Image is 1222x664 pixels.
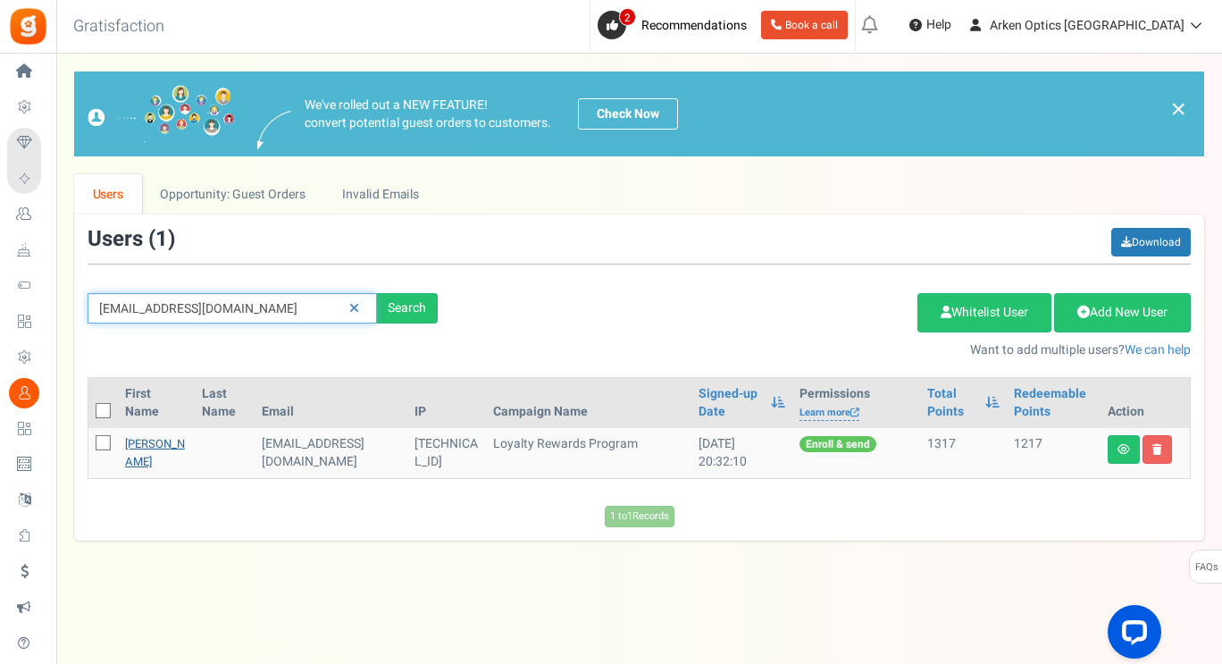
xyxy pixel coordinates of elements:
a: Invalid Emails [324,174,438,214]
th: Action [1101,378,1190,428]
th: Email [255,378,407,428]
a: Help [902,11,958,39]
a: We can help [1125,340,1191,359]
i: View details [1117,444,1130,455]
span: FAQs [1194,551,1218,584]
p: Want to add multiple users? [465,341,1191,359]
span: 2 [619,8,636,26]
img: images [257,111,291,149]
td: Loyalty Rewards Program [486,428,691,478]
th: First Name [118,378,195,428]
img: images [88,85,235,143]
td: 1217 [1007,428,1101,478]
a: Download [1111,228,1191,256]
th: IP [407,378,487,428]
a: Learn more [799,406,859,421]
th: Last Name [195,378,255,428]
a: Check Now [578,98,678,130]
th: Campaign Name [486,378,691,428]
span: Enroll & send [799,436,876,452]
a: Opportunity: Guest Orders [142,174,323,214]
span: Recommendations [641,16,747,35]
td: 1317 [920,428,1007,478]
a: Book a call [761,11,848,39]
input: Search by email or name [88,293,377,324]
a: Signed-up Date [699,385,761,421]
td: [TECHNICAL_ID] [407,428,487,478]
a: 2 Recommendations [598,11,754,39]
h3: Users ( ) [88,228,175,251]
a: Whitelist User [917,293,1051,332]
td: [DATE] 20:32:10 [691,428,791,478]
p: We've rolled out a NEW FEATURE! convert potential guest orders to customers. [305,97,551,132]
img: Gratisfaction [8,6,48,46]
span: 1 [155,223,168,255]
h3: Gratisfaction [54,9,184,45]
a: Total Points [927,385,976,421]
th: Permissions [792,378,920,428]
a: Add New User [1054,293,1191,332]
a: Redeemable Points [1014,385,1093,421]
span: Arken Optics [GEOGRAPHIC_DATA] [990,16,1184,35]
a: [PERSON_NAME] [125,435,185,470]
div: Search [377,293,438,324]
a: Reset [340,293,368,324]
td: General [255,428,407,478]
a: Users [74,174,142,214]
a: × [1170,98,1186,120]
i: Delete user [1152,444,1162,455]
span: Help [922,16,951,34]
